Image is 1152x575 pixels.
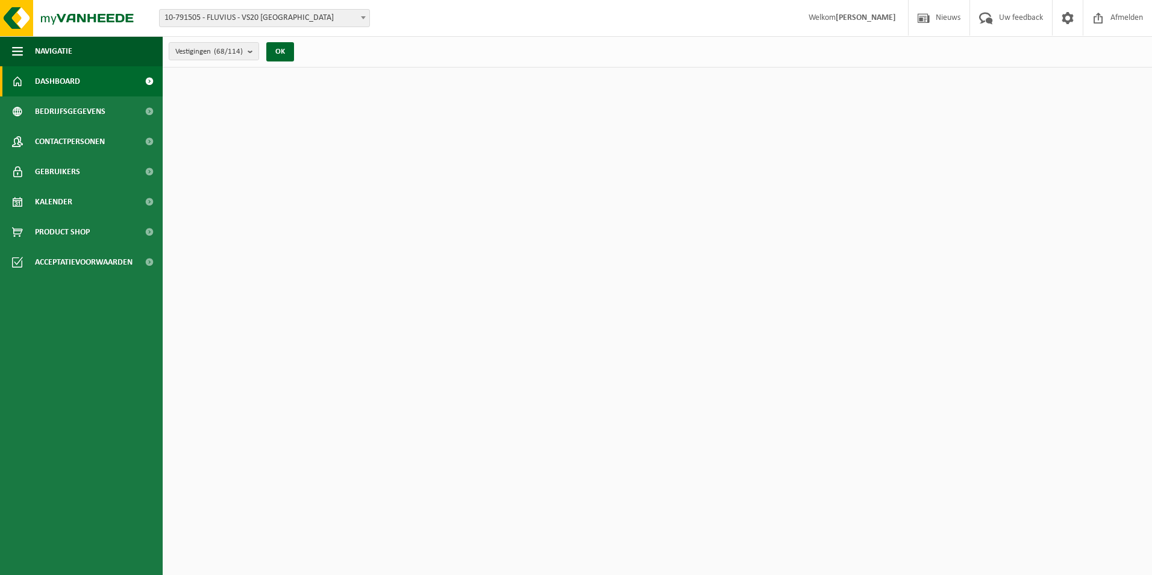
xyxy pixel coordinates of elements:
span: 10-791505 - FLUVIUS - VS20 ANTWERPEN [159,9,370,27]
strong: [PERSON_NAME] [836,13,896,22]
span: Kalender [35,187,72,217]
span: Product Shop [35,217,90,247]
span: 10-791505 - FLUVIUS - VS20 ANTWERPEN [160,10,369,27]
span: Gebruikers [35,157,80,187]
button: Vestigingen(68/114) [169,42,259,60]
button: OK [266,42,294,61]
count: (68/114) [214,48,243,55]
span: Acceptatievoorwaarden [35,247,133,277]
span: Dashboard [35,66,80,96]
span: Vestigingen [175,43,243,61]
span: Bedrijfsgegevens [35,96,105,127]
span: Navigatie [35,36,72,66]
span: Contactpersonen [35,127,105,157]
